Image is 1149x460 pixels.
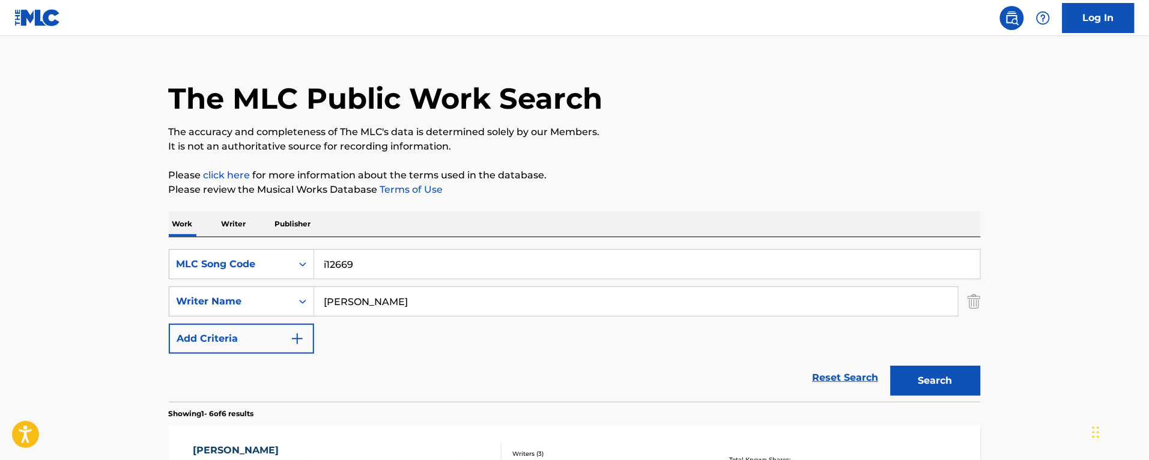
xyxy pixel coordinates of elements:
p: Please for more information about the terms used in the database. [169,168,981,183]
div: MLC Song Code [177,257,285,271]
button: Search [891,366,981,396]
p: Work [169,211,196,237]
div: Writer Name [177,294,285,309]
a: Log In [1063,3,1135,33]
div: Writers ( 3 ) [513,449,694,458]
div: [PERSON_NAME] [193,443,295,458]
img: search [1005,11,1019,25]
h1: The MLC Public Work Search [169,80,603,117]
a: click here [204,169,250,181]
img: MLC Logo [14,9,61,26]
img: 9d2ae6d4665cec9f34b9.svg [290,331,305,346]
img: help [1036,11,1050,25]
iframe: Chat Widget [1089,402,1149,460]
p: The accuracy and completeness of The MLC's data is determined solely by our Members. [169,125,981,139]
a: Terms of Use [378,184,443,195]
p: It is not an authoritative source for recording information. [169,139,981,154]
p: Publisher [271,211,315,237]
p: Please review the Musical Works Database [169,183,981,197]
p: Showing 1 - 6 of 6 results [169,408,254,419]
div: Help [1031,6,1055,30]
p: Writer [218,211,250,237]
button: Add Criteria [169,324,314,354]
img: Delete Criterion [968,286,981,316]
a: Reset Search [807,365,885,391]
a: Public Search [1000,6,1024,30]
form: Search Form [169,249,981,402]
div: Drag [1093,414,1100,450]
